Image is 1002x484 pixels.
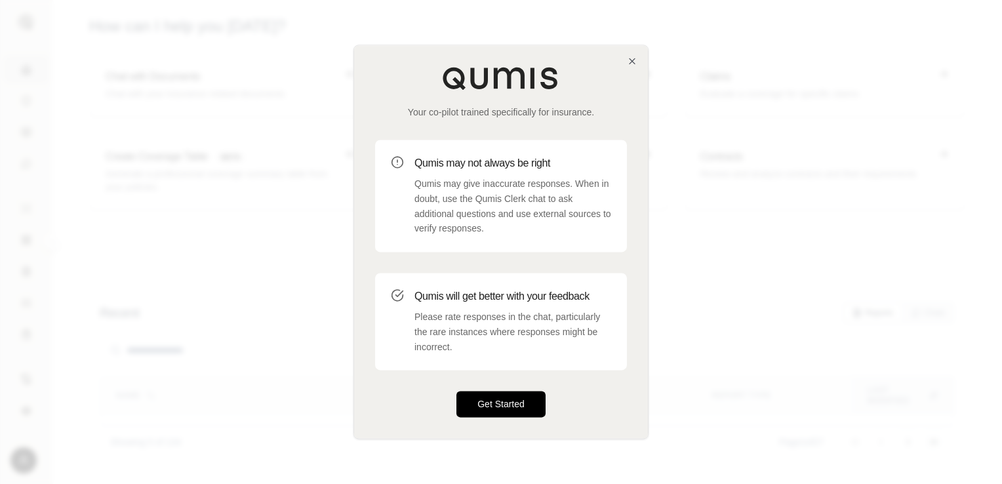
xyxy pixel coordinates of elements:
[414,155,611,171] h3: Qumis may not always be right
[414,176,611,236] p: Qumis may give inaccurate responses. When in doubt, use the Qumis Clerk chat to ask additional qu...
[414,289,611,304] h3: Qumis will get better with your feedback
[456,392,546,418] button: Get Started
[414,310,611,354] p: Please rate responses in the chat, particularly the rare instances where responses might be incor...
[375,106,627,119] p: Your co-pilot trained specifically for insurance.
[442,66,560,90] img: Qumis Logo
